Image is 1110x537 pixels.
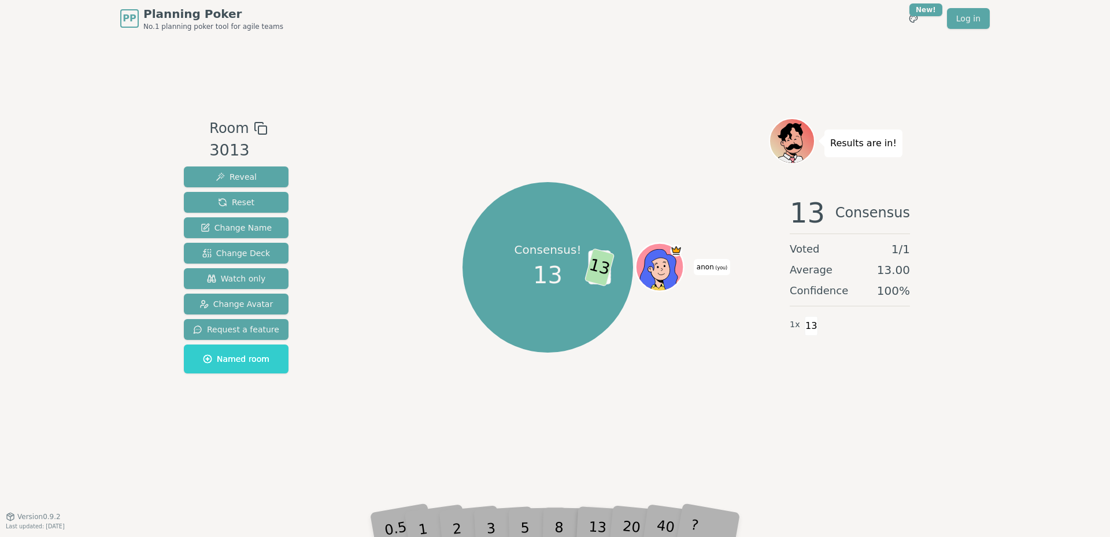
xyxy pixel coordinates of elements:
span: 1 x [790,319,800,331]
button: New! [903,8,924,29]
p: Consensus! [515,242,582,258]
span: Room [209,118,249,139]
span: Voted [790,241,820,257]
span: 13 [790,199,825,227]
span: 13 [805,316,818,336]
span: Consensus [835,199,910,227]
span: Reset [218,197,254,208]
button: Change Deck [184,243,288,264]
span: Watch only [207,273,266,284]
span: Change Deck [202,247,270,259]
span: 13 [533,258,563,292]
span: Request a feature [193,324,279,335]
span: PP [123,12,136,25]
span: Named room [203,353,269,365]
p: Results are in! [830,135,897,151]
span: 13 [584,248,615,287]
span: Average [790,262,832,278]
span: anon is the host [670,245,682,257]
span: 100 % [877,283,910,299]
span: Change Avatar [199,298,273,310]
button: Reset [184,192,288,213]
button: Named room [184,345,288,373]
button: Watch only [184,268,288,289]
span: Last updated: [DATE] [6,523,65,529]
a: PPPlanning PokerNo.1 planning poker tool for agile teams [120,6,283,31]
div: New! [909,3,942,16]
span: Version 0.9.2 [17,512,61,521]
span: No.1 planning poker tool for agile teams [143,22,283,31]
button: Change Avatar [184,294,288,314]
button: Reveal [184,166,288,187]
span: 13.00 [877,262,910,278]
button: Click to change your avatar [637,245,682,290]
div: 3013 [209,139,267,162]
button: Version0.9.2 [6,512,61,521]
span: Reveal [216,171,257,183]
button: Change Name [184,217,288,238]
span: Planning Poker [143,6,283,22]
a: Log in [947,8,990,29]
span: Confidence [790,283,848,299]
span: 1 / 1 [891,241,910,257]
button: Request a feature [184,319,288,340]
span: (you) [714,265,728,271]
span: Click to change your name [694,259,730,275]
span: Change Name [201,222,272,234]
